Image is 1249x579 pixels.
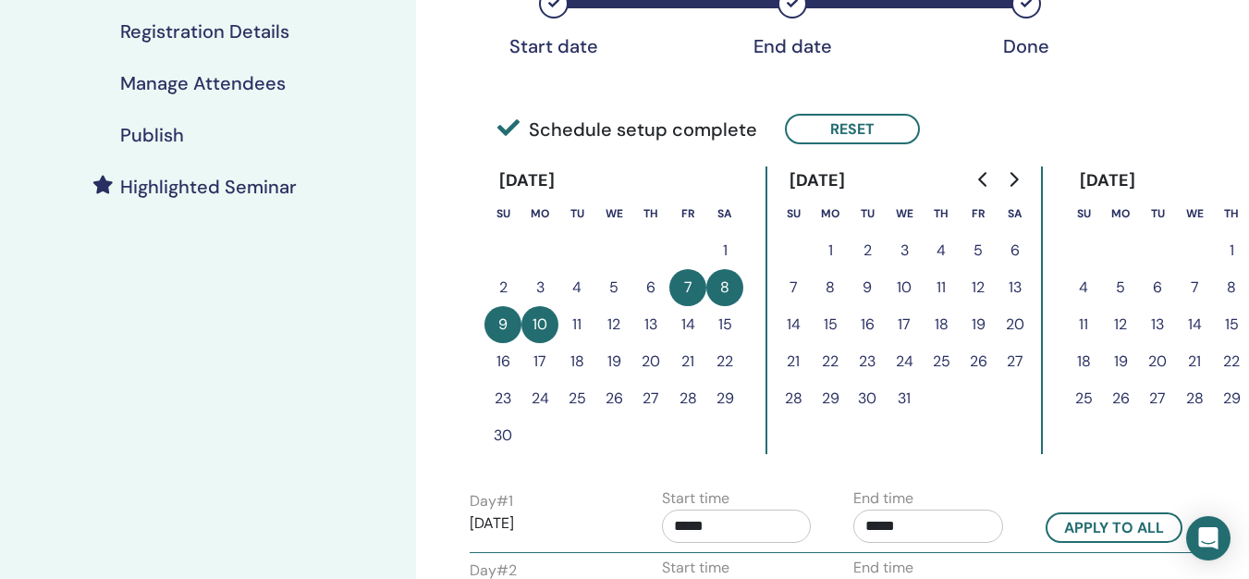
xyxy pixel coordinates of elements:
[632,306,669,343] button: 13
[669,343,706,380] button: 21
[1102,306,1139,343] button: 12
[558,380,595,417] button: 25
[1176,343,1213,380] button: 21
[960,306,997,343] button: 19
[1176,306,1213,343] button: 14
[662,557,729,579] label: Start time
[1065,380,1102,417] button: 25
[997,343,1034,380] button: 27
[669,269,706,306] button: 7
[1102,269,1139,306] button: 5
[120,72,286,94] h4: Manage Attendees
[120,20,289,43] h4: Registration Details
[775,306,812,343] button: 14
[775,380,812,417] button: 28
[521,343,558,380] button: 17
[923,232,960,269] button: 4
[960,195,997,232] th: Friday
[508,35,600,57] div: Start date
[1176,195,1213,232] th: Wednesday
[706,306,743,343] button: 15
[632,380,669,417] button: 27
[484,306,521,343] button: 9
[706,343,743,380] button: 22
[1139,306,1176,343] button: 13
[886,195,923,232] th: Wednesday
[849,343,886,380] button: 23
[662,487,729,510] label: Start time
[669,380,706,417] button: 28
[558,269,595,306] button: 4
[1065,343,1102,380] button: 18
[886,306,923,343] button: 17
[669,306,706,343] button: 14
[775,269,812,306] button: 7
[960,269,997,306] button: 12
[812,343,849,380] button: 22
[1046,512,1182,543] button: Apply to all
[812,380,849,417] button: 29
[775,166,861,195] div: [DATE]
[849,195,886,232] th: Tuesday
[521,195,558,232] th: Monday
[1102,380,1139,417] button: 26
[484,269,521,306] button: 2
[558,306,595,343] button: 11
[521,380,558,417] button: 24
[923,343,960,380] button: 25
[558,195,595,232] th: Tuesday
[632,269,669,306] button: 6
[1102,343,1139,380] button: 19
[849,232,886,269] button: 2
[595,343,632,380] button: 19
[706,380,743,417] button: 29
[980,35,1072,57] div: Done
[120,124,184,146] h4: Publish
[497,116,757,143] span: Schedule setup complete
[595,380,632,417] button: 26
[632,343,669,380] button: 20
[853,557,913,579] label: End time
[849,380,886,417] button: 30
[960,232,997,269] button: 5
[853,487,913,510] label: End time
[1065,306,1102,343] button: 11
[484,166,570,195] div: [DATE]
[923,195,960,232] th: Thursday
[706,232,743,269] button: 1
[632,195,669,232] th: Thursday
[1176,269,1213,306] button: 7
[886,269,923,306] button: 10
[1065,166,1151,195] div: [DATE]
[706,195,743,232] th: Saturday
[1139,343,1176,380] button: 20
[997,232,1034,269] button: 6
[470,512,619,535] p: [DATE]
[775,343,812,380] button: 21
[812,195,849,232] th: Monday
[595,195,632,232] th: Wednesday
[484,417,521,454] button: 30
[849,269,886,306] button: 9
[923,269,960,306] button: 11
[1139,380,1176,417] button: 27
[1102,195,1139,232] th: Monday
[775,195,812,232] th: Sunday
[669,195,706,232] th: Friday
[1065,269,1102,306] button: 4
[997,306,1034,343] button: 20
[1176,380,1213,417] button: 28
[812,306,849,343] button: 15
[746,35,839,57] div: End date
[960,343,997,380] button: 26
[812,269,849,306] button: 8
[120,176,297,198] h4: Highlighted Seminar
[484,195,521,232] th: Sunday
[595,306,632,343] button: 12
[1139,269,1176,306] button: 6
[521,269,558,306] button: 3
[849,306,886,343] button: 16
[484,343,521,380] button: 16
[886,232,923,269] button: 3
[997,195,1034,232] th: Saturday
